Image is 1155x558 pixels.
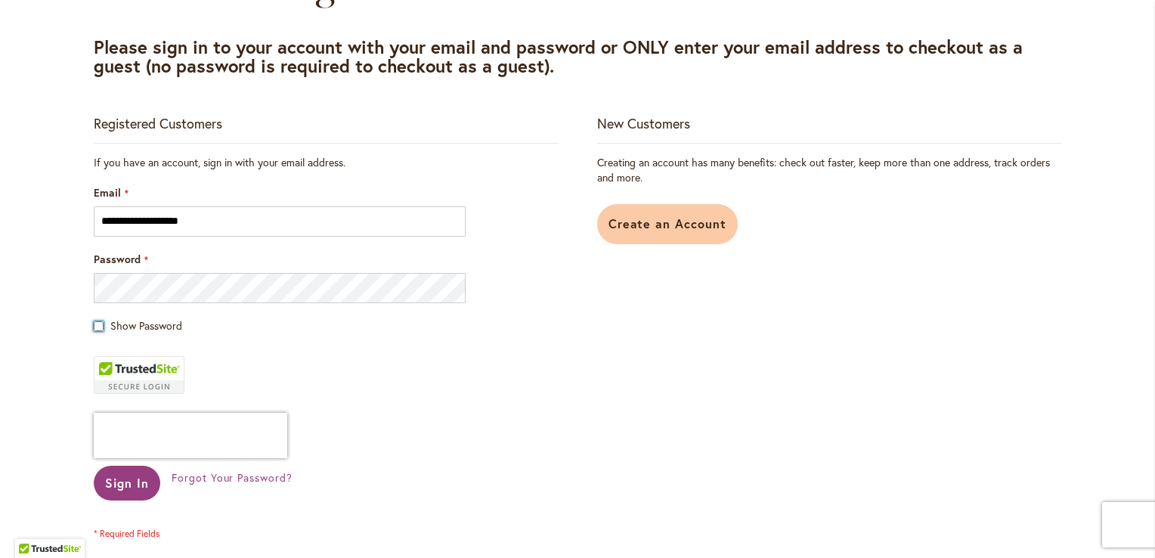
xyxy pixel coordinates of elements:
[94,356,184,394] div: TrustedSite Certified
[172,470,293,485] a: Forgot Your Password?
[94,35,1023,78] strong: Please sign in to your account with your email and password or ONLY enter your email address to c...
[597,114,690,132] strong: New Customers
[172,470,293,485] span: Forgot Your Password?
[94,252,141,266] span: Password
[105,475,149,491] span: Sign In
[94,185,121,200] span: Email
[94,114,222,132] strong: Registered Customers
[11,504,54,547] iframe: Launch Accessibility Center
[94,155,558,170] div: If you have an account, sign in with your email address.
[597,204,739,244] a: Create an Account
[597,155,1061,185] p: Creating an account has many benefits: check out faster, keep more than one address, track orders...
[94,466,160,501] button: Sign In
[94,413,287,458] iframe: reCAPTCHA
[110,318,182,333] span: Show Password
[608,215,727,231] span: Create an Account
